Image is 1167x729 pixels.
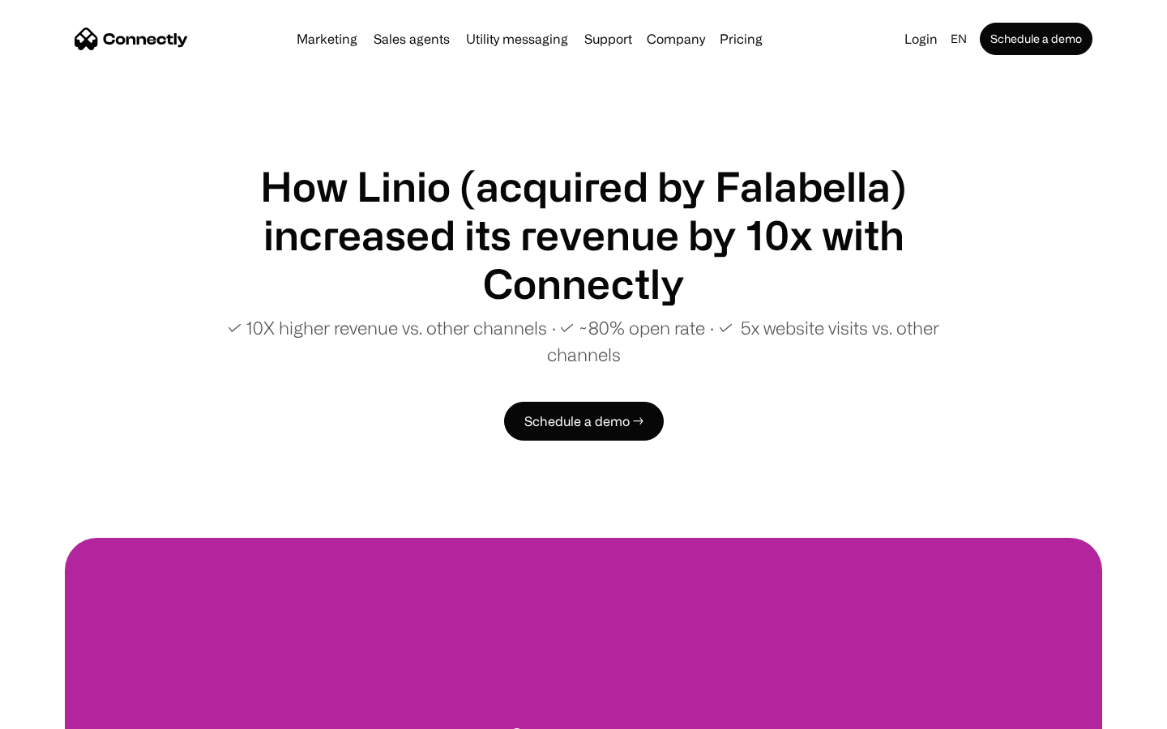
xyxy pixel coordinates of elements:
[642,28,710,50] div: Company
[980,23,1092,55] a: Schedule a demo
[898,28,944,50] a: Login
[504,402,664,441] a: Schedule a demo →
[75,27,188,51] a: home
[647,28,705,50] div: Company
[460,32,575,45] a: Utility messaging
[951,28,967,50] div: en
[16,699,97,723] aside: Language selected: English
[32,701,97,723] ul: Language list
[194,314,972,368] p: ✓ 10X higher revenue vs. other channels ∙ ✓ ~80% open rate ∙ ✓ 5x website visits vs. other channels
[944,28,977,50] div: en
[367,32,456,45] a: Sales agents
[290,32,364,45] a: Marketing
[713,32,769,45] a: Pricing
[194,162,972,308] h1: How Linio (acquired by Falabella) increased its revenue by 10x with Connectly
[578,32,639,45] a: Support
